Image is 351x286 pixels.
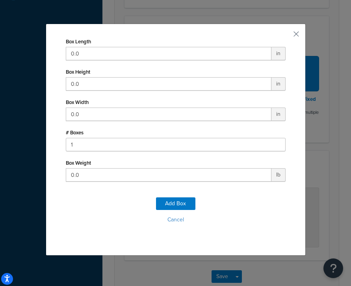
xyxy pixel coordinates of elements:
span: in [271,77,286,91]
span: in [271,47,286,60]
span: in [271,108,286,121]
label: Box Height [66,69,90,75]
label: Box Length [66,39,91,45]
label: Box Width [66,99,89,105]
label: Box Weight [66,160,91,166]
button: Cancel [66,214,286,226]
span: lb [271,168,286,182]
button: Add Box [156,197,195,210]
label: # Boxes [66,130,84,136]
